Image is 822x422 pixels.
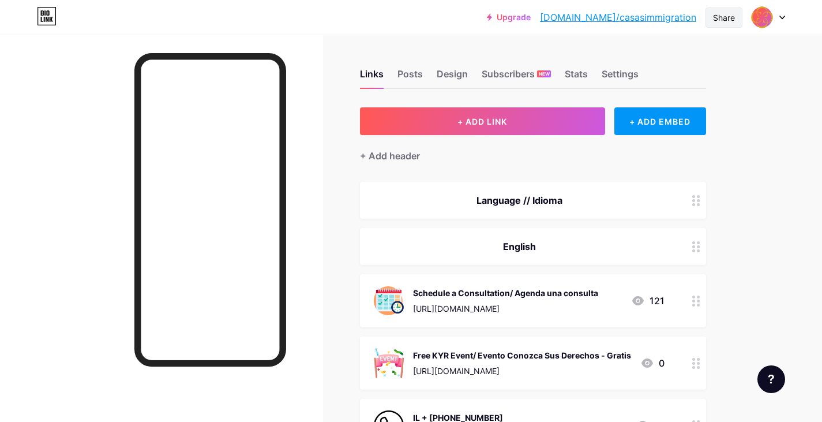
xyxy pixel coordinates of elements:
div: Design [437,67,468,88]
img: Schedule a Consultation/ Agenda una consulta [374,286,404,316]
div: Stats [565,67,588,88]
img: Reception Desk [751,6,773,28]
div: Schedule a Consultation/ Agenda una consulta [413,287,598,299]
div: Links [360,67,384,88]
div: + Add header [360,149,420,163]
div: + ADD EMBED [614,107,706,135]
button: + ADD LINK [360,107,605,135]
div: Settings [602,67,639,88]
a: [DOMAIN_NAME]/casasimmigration [540,10,696,24]
div: 121 [631,294,665,308]
div: Posts [397,67,423,88]
div: [URL][DOMAIN_NAME] [413,365,631,377]
span: + ADD LINK [457,117,507,126]
div: Language // Idioma [374,193,665,207]
img: Free KYR Event/ Evento Conozca Sus Derechos - Gratis [374,348,404,378]
div: Subscribers [482,67,551,88]
div: English [374,240,665,253]
div: Share [713,12,735,24]
div: 0 [640,356,665,370]
span: NEW [539,70,550,77]
div: Free KYR Event/ Evento Conozca Sus Derechos - Gratis [413,349,631,361]
div: [URL][DOMAIN_NAME] [413,303,598,315]
a: Upgrade [487,13,531,22]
